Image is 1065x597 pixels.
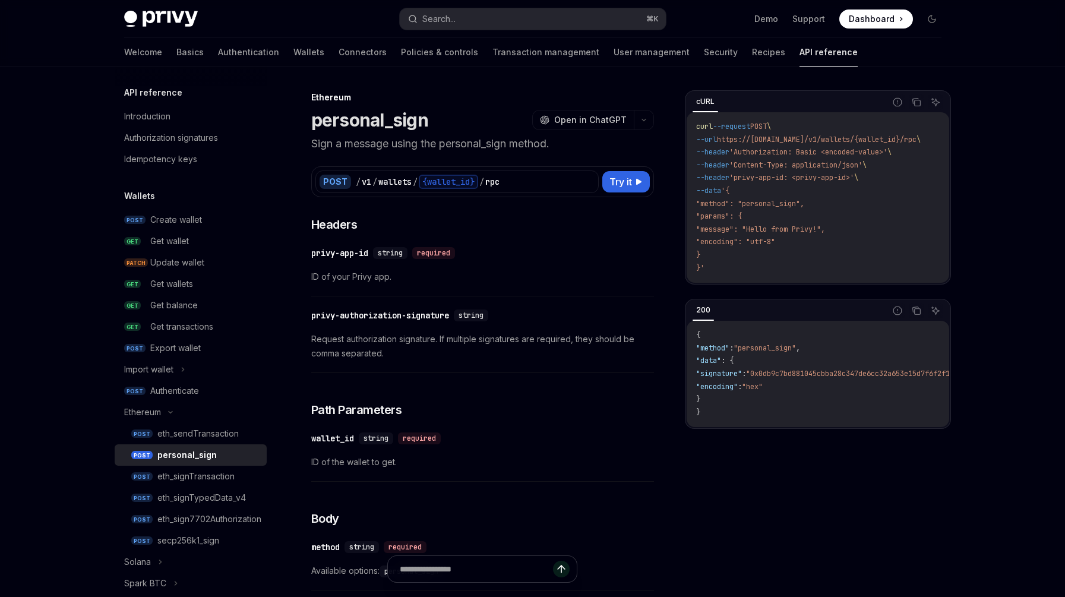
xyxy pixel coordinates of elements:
span: GET [124,323,141,331]
a: Wallets [293,38,324,67]
a: Recipes [752,38,785,67]
span: 'Authorization: Basic <encoded-value>' [729,147,887,157]
span: --header [696,160,729,170]
button: Toggle dark mode [922,10,941,29]
span: "personal_sign" [734,343,796,353]
button: Open in ChatGPT [532,110,634,130]
a: PATCHUpdate wallet [115,252,267,273]
span: --header [696,147,729,157]
a: Basics [176,38,204,67]
a: User management [614,38,690,67]
a: Authentication [218,38,279,67]
div: required [412,247,455,259]
span: ID of your Privy app. [311,270,654,284]
div: / [372,176,377,188]
span: } [696,408,700,417]
div: POST [320,175,351,189]
div: rpc [485,176,500,188]
a: Connectors [339,38,387,67]
span: '{ [721,186,729,195]
span: POST [131,472,153,481]
div: Ethereum [124,405,161,419]
a: API reference [799,38,858,67]
span: GET [124,301,141,310]
div: required [398,432,441,444]
span: "message": "Hello from Privy!", [696,225,825,234]
span: ID of the wallet to get. [311,455,654,469]
button: Search...⌘K [400,8,666,30]
span: --data [696,186,721,195]
a: POSTsecp256k1_sign [115,530,267,551]
span: POST [131,429,153,438]
div: required [384,541,426,553]
button: Ask AI [928,303,943,318]
span: : [742,369,746,378]
button: Try it [602,171,650,192]
a: GETGet wallet [115,230,267,252]
span: https://[DOMAIN_NAME]/v1/wallets/{wallet_id}/rpc [717,135,917,144]
span: \ [887,147,892,157]
a: Transaction management [492,38,599,67]
span: POST [124,387,146,396]
div: Get wallet [150,234,189,248]
span: string [349,542,374,552]
a: POSTeth_signTypedData_v4 [115,487,267,508]
a: Support [792,13,825,25]
a: POSTeth_signTransaction [115,466,267,487]
span: POST [124,344,146,353]
span: "data" [696,356,721,365]
div: Spark BTC [124,576,166,590]
span: POST [131,536,153,545]
span: : [729,343,734,353]
a: Demo [754,13,778,25]
img: dark logo [124,11,198,27]
div: privy-authorization-signature [311,309,449,321]
a: POSTExport wallet [115,337,267,359]
span: "encoding": "utf-8" [696,237,775,247]
div: wallets [378,176,412,188]
span: 'privy-app-id: <privy-app-id>' [729,173,854,182]
div: personal_sign [157,448,217,462]
div: Update wallet [150,255,204,270]
button: Send message [553,561,570,577]
span: \ [862,160,867,170]
button: Ask AI [928,94,943,110]
span: : { [721,356,734,365]
button: Copy the contents from the code block [909,303,924,318]
div: cURL [693,94,718,109]
span: 'Content-Type: application/json' [729,160,862,170]
span: Try it [609,175,632,189]
span: string [459,311,483,320]
span: Body [311,510,339,527]
a: POSTeth_sendTransaction [115,423,267,444]
a: Introduction [115,106,267,127]
span: Dashboard [849,13,895,25]
span: \ [854,173,858,182]
span: Headers [311,216,358,233]
a: Idempotency keys [115,149,267,170]
h1: personal_sign [311,109,428,131]
h5: API reference [124,86,182,100]
span: "method": "personal_sign", [696,199,804,209]
span: \ [767,122,771,131]
span: POST [131,494,153,503]
button: Report incorrect code [890,94,905,110]
div: Get transactions [150,320,213,334]
a: GETGet balance [115,295,267,316]
div: Get wallets [150,277,193,291]
div: Search... [422,12,456,26]
a: Welcome [124,38,162,67]
a: POSTAuthenticate [115,380,267,402]
div: / [479,176,484,188]
span: { [696,330,700,340]
p: Sign a message using the personal_sign method. [311,135,654,152]
span: PATCH [124,258,148,267]
span: "hex" [742,382,763,391]
div: wallet_id [311,432,354,444]
span: "method" [696,343,729,353]
span: "encoding" [696,382,738,391]
span: , [796,343,800,353]
span: } [696,250,700,260]
span: }' [696,263,704,273]
span: \ [917,135,921,144]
